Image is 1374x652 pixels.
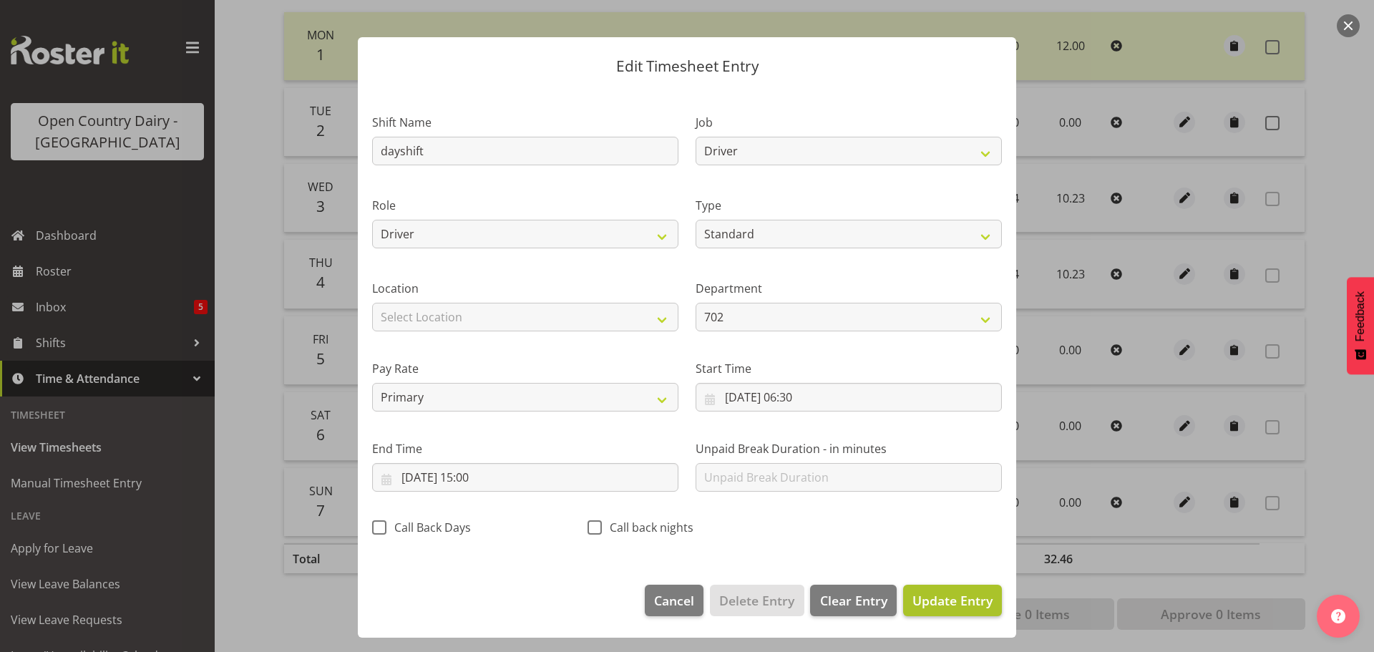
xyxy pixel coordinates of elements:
[372,59,1002,74] p: Edit Timesheet Entry
[1354,291,1367,341] span: Feedback
[654,591,694,610] span: Cancel
[372,280,678,297] label: Location
[372,114,678,131] label: Shift Name
[696,360,1002,377] label: Start Time
[696,463,1002,492] input: Unpaid Break Duration
[602,520,693,535] span: Call back nights
[820,591,887,610] span: Clear Entry
[372,137,678,165] input: Shift Name
[903,585,1002,616] button: Update Entry
[372,360,678,377] label: Pay Rate
[810,585,896,616] button: Clear Entry
[1347,277,1374,374] button: Feedback - Show survey
[719,591,794,610] span: Delete Entry
[710,585,804,616] button: Delete Entry
[372,197,678,214] label: Role
[696,114,1002,131] label: Job
[696,280,1002,297] label: Department
[372,440,678,457] label: End Time
[912,592,993,609] span: Update Entry
[696,440,1002,457] label: Unpaid Break Duration - in minutes
[386,520,471,535] span: Call Back Days
[372,463,678,492] input: Click to select...
[645,585,703,616] button: Cancel
[696,197,1002,214] label: Type
[696,383,1002,412] input: Click to select...
[1331,609,1345,623] img: help-xxl-2.png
